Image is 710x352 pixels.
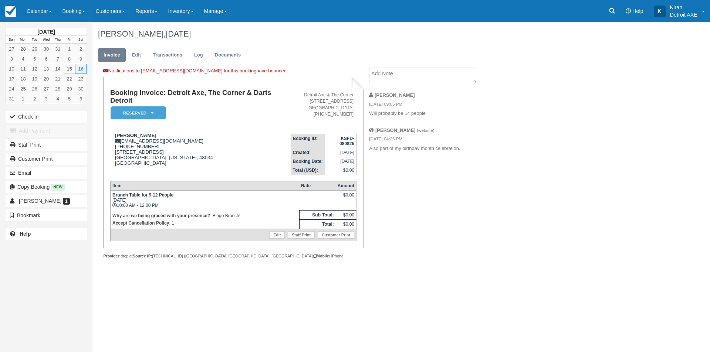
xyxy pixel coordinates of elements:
td: [DATE] [325,157,356,166]
a: Invoice [98,48,126,62]
a: 22 [64,74,75,84]
a: 18 [17,74,29,84]
a: 7 [52,54,64,64]
strong: Mobile [314,254,329,258]
a: 21 [52,74,64,84]
a: 2 [29,94,40,104]
a: Customer Print [6,153,87,165]
div: [EMAIL_ADDRESS][DOMAIN_NAME] [PHONE_NUMBER] [STREET_ADDRESS] [GEOGRAPHIC_DATA], [US_STATE], 48034... [110,133,291,175]
img: checkfront-main-nav-mini-logo.png [5,6,16,17]
strong: KSFD-080825 [339,136,354,146]
th: Sun [6,36,17,44]
a: 3 [6,54,17,64]
td: [DATE] [325,148,356,157]
span: 1 [63,198,70,205]
strong: [PERSON_NAME] [375,127,416,133]
a: 16 [75,64,87,74]
a: 25 [17,84,29,94]
a: 9 [75,54,87,64]
a: 26 [29,84,40,94]
a: Transactions [147,48,188,62]
span: [PERSON_NAME] [19,198,61,204]
a: Reserved [110,106,163,120]
a: 4 [52,94,64,104]
a: 4 [17,54,29,64]
a: Log [189,48,209,62]
a: 8 [64,54,75,64]
td: $0.00 [325,166,356,175]
p: Also part of my birthday month celebration. [369,145,494,152]
a: 5 [29,54,40,64]
button: Add Payment [6,125,87,137]
a: 28 [52,84,64,94]
a: 6 [75,94,87,104]
p: : 1 [112,219,297,227]
strong: Accept Cancellation Policy [112,221,169,226]
a: 17 [6,74,17,84]
a: 31 [52,44,64,54]
a: 15 [64,64,75,74]
a: 13 [40,64,52,74]
em: Reserved [111,106,166,119]
h1: [PERSON_NAME], [98,30,619,38]
a: 28 [17,44,29,54]
i: Help [626,8,631,14]
a: 5 [64,94,75,104]
p: Detroit AXE [670,11,697,18]
div: $0.00 [338,192,354,204]
td: $0.00 [336,220,356,229]
a: Staff Print [288,231,315,239]
th: Booking Date: [291,157,325,166]
p: : Bingo Brunch! [112,212,297,219]
a: 2 [75,44,87,54]
td: [DATE] 10:00 AM - 12:00 PM [110,191,299,210]
a: Help [6,228,87,240]
b: Help [20,231,31,237]
p: Will probably be 14 people [369,110,494,117]
th: Wed [40,36,52,44]
div: droplet [TECHNICAL_ID] ([GEOGRAPHIC_DATA], [GEOGRAPHIC_DATA], [GEOGRAPHIC_DATA]) / iPhone [103,253,363,259]
a: 11 [17,64,29,74]
button: Check-in [6,111,87,123]
span: New [51,184,65,190]
strong: Provider: [103,254,121,258]
a: 20 [40,74,52,84]
button: Copy Booking New [6,181,87,193]
th: Rate [299,181,336,191]
a: 23 [75,74,87,84]
th: Booking ID: [291,134,325,148]
a: have bounced [256,68,287,74]
a: Edit [126,48,146,62]
a: 29 [29,44,40,54]
a: 30 [75,84,87,94]
div: Notifications to [EMAIL_ADDRESS][DOMAIN_NAME] for this booking . [103,68,363,77]
th: Total (USD): [291,166,325,175]
th: Thu [52,36,64,44]
div: K [654,6,666,17]
th: Item [110,181,299,191]
a: 1 [64,44,75,54]
a: 19 [29,74,40,84]
th: Fri [64,36,75,44]
a: 31 [6,94,17,104]
a: 12 [29,64,40,74]
a: Documents [209,48,247,62]
th: Mon [17,36,29,44]
p: Kiran [670,4,697,11]
th: Amount [336,181,356,191]
a: Staff Print [6,139,87,151]
span: Help [632,8,643,14]
a: Customer Print [318,231,354,239]
strong: [PERSON_NAME] [375,92,415,98]
button: Email [6,167,87,179]
button: Bookmark [6,209,87,221]
strong: [DATE] [37,29,55,35]
strong: Brunch Table for 9-12 People [112,192,173,198]
em: [DATE] 04:25 PM [369,136,494,144]
a: 1 [17,94,29,104]
a: 24 [6,84,17,94]
h1: Booking Invoice: Detroit Axe, The Corner & Darts Detroit [110,89,291,104]
strong: [PERSON_NAME] [115,133,156,138]
a: 29 [64,84,75,94]
a: 3 [40,94,52,104]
